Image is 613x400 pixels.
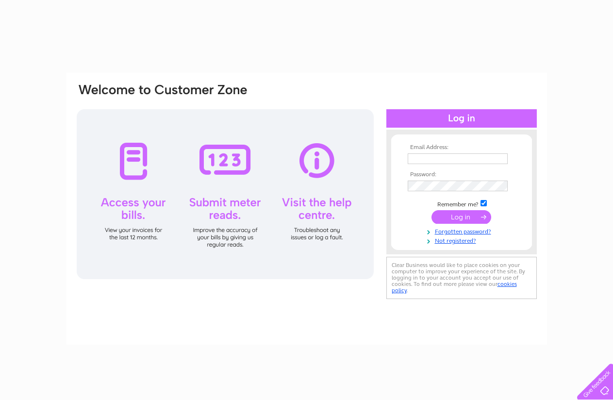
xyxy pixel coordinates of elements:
[405,199,518,208] td: Remember me?
[408,235,518,245] a: Not registered?
[431,210,491,224] input: Submit
[408,226,518,235] a: Forgotten password?
[392,281,517,294] a: cookies policy
[405,144,518,151] th: Email Address:
[386,257,537,299] div: Clear Business would like to place cookies on your computer to improve your experience of the sit...
[405,171,518,178] th: Password:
